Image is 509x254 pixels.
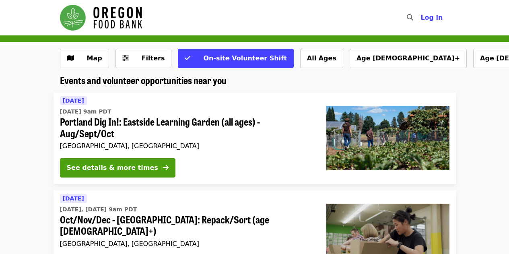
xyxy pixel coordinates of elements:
[67,163,158,173] div: See details & more times
[67,54,74,62] i: map icon
[122,54,129,62] i: sliders-h icon
[60,5,142,31] img: Oregon Food Bank - Home
[54,93,456,184] a: See details for "Portland Dig In!: Eastside Learning Garden (all ages) - Aug/Sept/Oct"
[203,54,286,62] span: On-site Volunteer Shift
[60,205,137,214] time: [DATE], [DATE] 9am PDT
[60,107,111,116] time: [DATE] 9am PDT
[300,49,343,68] button: All Ages
[60,116,313,139] span: Portland Dig In!: Eastside Learning Garden (all ages) - Aug/Sept/Oct
[87,54,102,62] span: Map
[163,164,169,171] i: arrow-right icon
[326,106,449,170] img: Portland Dig In!: Eastside Learning Garden (all ages) - Aug/Sept/Oct organized by Oregon Food Bank
[115,49,172,68] button: Filters (0 selected)
[418,8,425,27] input: Search
[60,240,313,248] div: [GEOGRAPHIC_DATA], [GEOGRAPHIC_DATA]
[60,142,313,150] div: [GEOGRAPHIC_DATA], [GEOGRAPHIC_DATA]
[178,49,293,68] button: On-site Volunteer Shift
[407,14,413,21] i: search icon
[60,49,109,68] button: Show map view
[60,158,175,178] button: See details & more times
[420,14,443,21] span: Log in
[60,214,313,237] span: Oct/Nov/Dec - [GEOGRAPHIC_DATA]: Repack/Sort (age [DEMOGRAPHIC_DATA]+)
[185,54,190,62] i: check icon
[63,97,84,104] span: [DATE]
[63,195,84,202] span: [DATE]
[350,49,467,68] button: Age [DEMOGRAPHIC_DATA]+
[60,73,227,87] span: Events and volunteer opportunities near you
[414,10,449,26] button: Log in
[142,54,165,62] span: Filters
